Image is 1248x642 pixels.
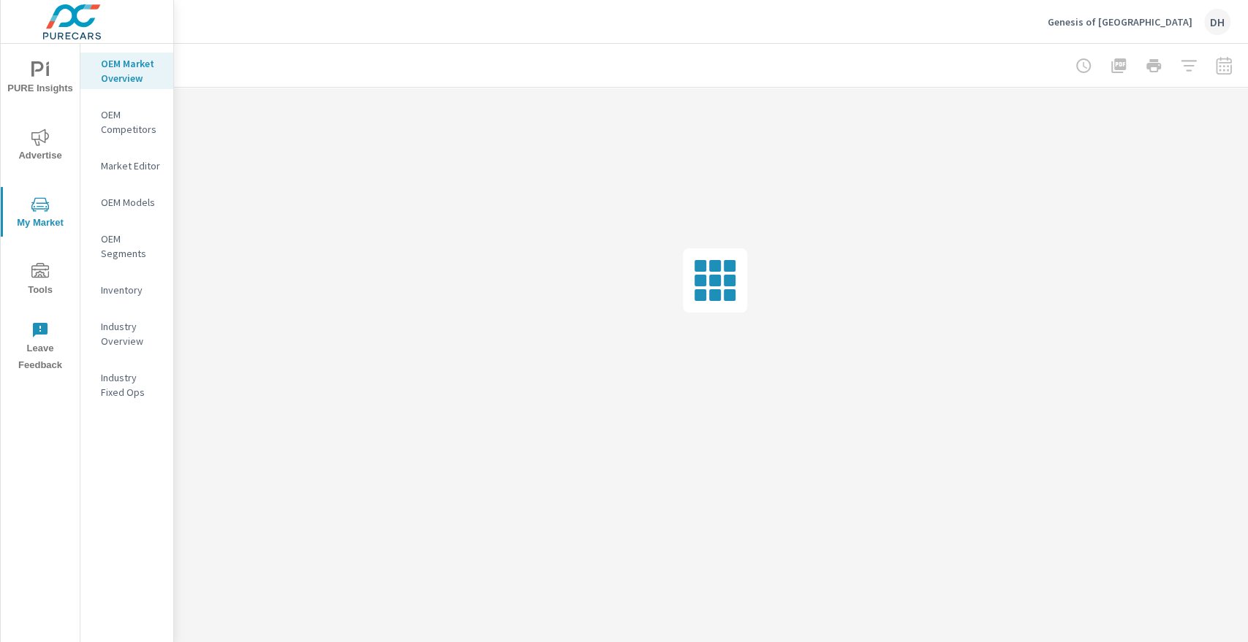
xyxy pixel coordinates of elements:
[101,319,162,348] p: Industry Overview
[101,370,162,400] p: Industry Fixed Ops
[80,53,173,89] div: OEM Market Overview
[101,158,162,173] p: Market Editor
[5,263,75,299] span: Tools
[80,191,173,213] div: OEM Models
[101,232,162,261] p: OEM Segments
[101,195,162,210] p: OEM Models
[80,104,173,140] div: OEM Competitors
[5,129,75,164] span: Advertise
[1048,15,1192,28] p: Genesis of [GEOGRAPHIC_DATA]
[101,283,162,297] p: Inventory
[5,61,75,97] span: PURE Insights
[5,196,75,232] span: My Market
[80,228,173,264] div: OEM Segments
[101,56,162,85] p: OEM Market Overview
[80,367,173,403] div: Industry Fixed Ops
[80,316,173,352] div: Industry Overview
[5,321,75,374] span: Leave Feedback
[1204,9,1230,35] div: DH
[80,155,173,177] div: Market Editor
[1,44,80,380] div: nav menu
[101,107,162,137] p: OEM Competitors
[80,279,173,301] div: Inventory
